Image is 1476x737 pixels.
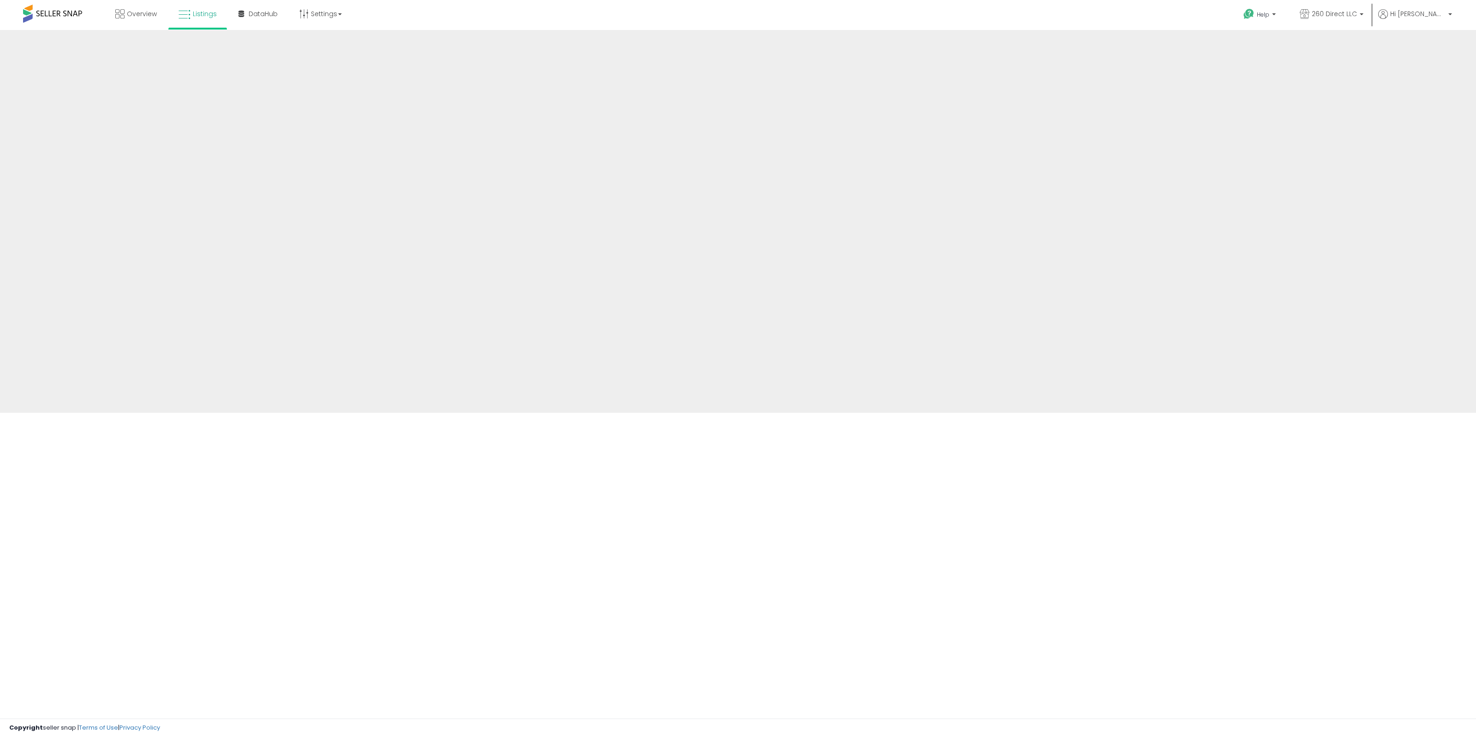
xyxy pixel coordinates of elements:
span: Hi [PERSON_NAME] [1390,9,1446,18]
span: DataHub [249,9,278,18]
span: 260 Direct LLC [1312,9,1357,18]
span: Listings [193,9,217,18]
span: Help [1257,11,1269,18]
a: Hi [PERSON_NAME] [1378,9,1452,30]
a: Help [1236,1,1285,30]
i: Get Help [1243,8,1255,20]
span: Overview [127,9,157,18]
